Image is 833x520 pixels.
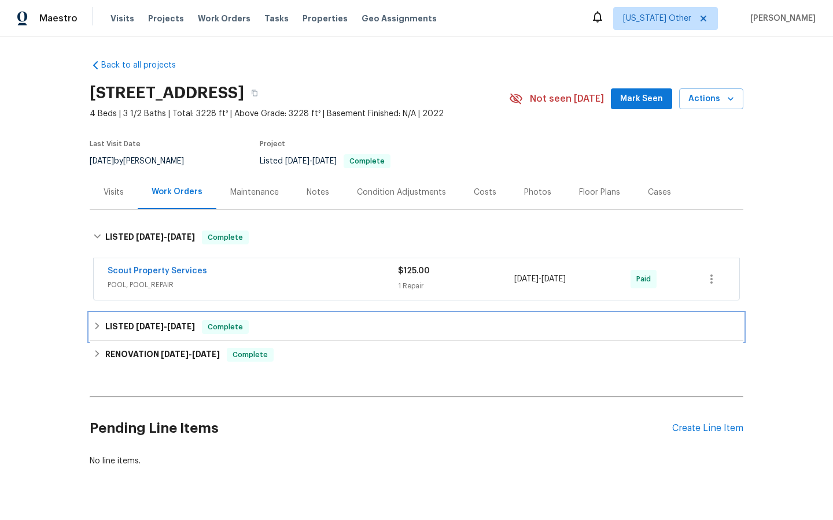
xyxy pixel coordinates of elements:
[90,219,743,256] div: LISTED [DATE]-[DATE]Complete
[152,186,202,198] div: Work Orders
[679,88,743,110] button: Actions
[312,157,337,165] span: [DATE]
[90,455,743,467] div: No line items.
[108,279,398,291] span: POOL, POOL_REPAIR
[530,93,604,105] span: Not seen [DATE]
[285,157,337,165] span: -
[167,233,195,241] span: [DATE]
[110,13,134,24] span: Visits
[90,154,198,168] div: by [PERSON_NAME]
[285,157,309,165] span: [DATE]
[105,348,220,362] h6: RENOVATION
[90,108,509,120] span: 4 Beds | 3 1/2 Baths | Total: 3228 ft² | Above Grade: 3228 ft² | Basement Finished: N/A | 2022
[541,275,566,283] span: [DATE]
[90,341,743,369] div: RENOVATION [DATE]-[DATE]Complete
[136,322,195,330] span: -
[90,313,743,341] div: LISTED [DATE]-[DATE]Complete
[90,157,114,165] span: [DATE]
[620,92,663,106] span: Mark Seen
[167,322,195,330] span: [DATE]
[514,275,539,283] span: [DATE]
[90,402,672,455] h2: Pending Line Items
[203,321,248,333] span: Complete
[90,60,201,71] a: Back to all projects
[474,187,496,198] div: Costs
[398,280,514,292] div: 1 Repair
[105,320,195,334] h6: LISTED
[514,273,566,285] span: -
[104,187,124,198] div: Visits
[579,187,620,198] div: Floor Plans
[90,87,244,99] h2: [STREET_ADDRESS]
[136,233,164,241] span: [DATE]
[648,187,671,198] div: Cases
[636,273,655,285] span: Paid
[136,322,164,330] span: [DATE]
[228,349,272,361] span: Complete
[307,187,329,198] div: Notes
[688,92,734,106] span: Actions
[161,350,189,358] span: [DATE]
[672,423,743,434] div: Create Line Item
[136,233,195,241] span: -
[524,187,551,198] div: Photos
[746,13,816,24] span: [PERSON_NAME]
[39,13,78,24] span: Maestro
[230,187,279,198] div: Maintenance
[90,140,141,147] span: Last Visit Date
[611,88,672,110] button: Mark Seen
[161,350,220,358] span: -
[264,14,289,23] span: Tasks
[260,140,285,147] span: Project
[398,267,430,275] span: $125.00
[345,158,389,165] span: Complete
[623,13,691,24] span: [US_STATE] Other
[362,13,437,24] span: Geo Assignments
[203,232,248,243] span: Complete
[244,83,265,103] button: Copy Address
[357,187,446,198] div: Condition Adjustments
[148,13,184,24] span: Projects
[105,231,195,244] h6: LISTED
[303,13,348,24] span: Properties
[108,267,207,275] a: Scout Property Services
[198,13,250,24] span: Work Orders
[260,157,390,165] span: Listed
[192,350,220,358] span: [DATE]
